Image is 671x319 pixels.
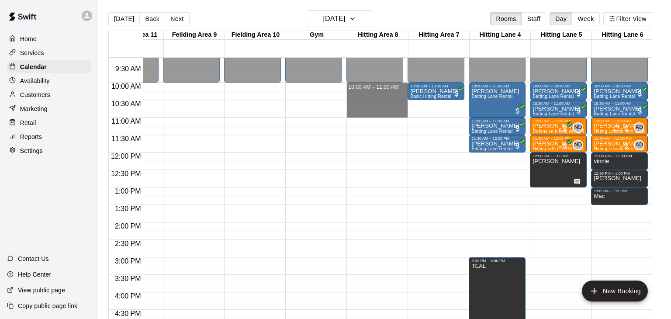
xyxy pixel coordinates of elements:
[530,83,587,100] div: 10:00 AM – 10:30 AM: patrick barbato
[634,122,644,133] div: Anthony Dionisio
[530,135,587,153] div: 11:30 AM – 12:00 PM: Hitting with Nick (30 min)
[471,84,523,88] div: 10:00 AM – 11:00 AM
[636,107,644,115] span: All customers have paid
[530,118,587,135] div: 11:00 AM – 11:30 AM: Defensive Infield with Nick (30 minutes)
[574,107,583,115] span: All customers have paid
[7,130,91,143] a: Reports
[592,31,653,39] div: Hitting Lane 6
[470,31,531,39] div: Hitting Lane 4
[594,136,645,141] div: 11:30 AM – 12:00 PM
[164,31,225,39] div: Feilding Area 9
[165,12,189,25] button: Next
[594,189,645,193] div: 1:00 PM – 1:30 PM
[347,31,408,39] div: Hitting Area 8
[637,140,644,150] span: Anthony Dionisio
[20,132,42,141] p: Reports
[113,275,143,282] span: 3:30 PM
[109,170,143,177] span: 12:30 PM
[20,118,36,127] p: Retail
[471,259,523,263] div: 3:00 PM – 8:00 PM
[113,222,143,230] span: 2:00 PM
[591,83,648,100] div: 10:00 AM – 10:30 AM: David Dunavant
[113,205,143,212] span: 1:30 PM
[469,135,526,153] div: 11:30 AM – 12:00 PM: shannon cages
[522,12,546,25] button: Staff
[513,142,522,150] span: All customers have paid
[348,84,398,90] span: 10:00 AM – 11:00 AM
[225,31,286,39] div: Fielding Area 10
[18,286,65,295] p: View public page
[7,102,91,115] a: Marketing
[634,140,644,150] div: Anthony Dionisio
[591,153,648,170] div: 12:00 PM – 12:30 PM: vinnie
[113,257,143,265] span: 3:00 PM
[18,270,51,279] p: Help Center
[471,94,512,99] span: Batting Lane Rental
[594,171,645,176] div: 12:30 PM – 1:00 PM
[591,118,648,135] div: 11:00 AM – 11:30 AM: Hitting Lesson with Coach Anthony
[591,170,648,187] div: 12:30 PM – 1:00 PM: Shelby
[603,12,652,25] button: Filter View
[7,74,91,87] a: Availability
[109,118,143,125] span: 11:00 AM
[591,100,648,118] div: 10:30 AM – 11:00 AM: David Dunavant
[7,116,91,129] a: Retail
[573,140,583,150] div: Nick Dionisio
[636,141,643,149] span: AD
[574,141,582,149] span: ND
[113,310,143,317] span: 4:30 PM
[7,60,91,73] a: Calendar
[533,111,574,116] span: Batting Lane Rental
[7,88,91,101] a: Customers
[469,118,526,135] div: 11:00 AM – 11:30 AM: shannon cages
[471,119,523,123] div: 11:00 AM – 11:30 AM
[109,135,143,142] span: 11:30 AM
[591,187,648,205] div: 1:00 PM – 1:30 PM: Mac
[533,154,584,158] div: 12:00 PM – 1:00 PM
[471,136,523,141] div: 11:30 AM – 12:00 PM
[7,46,91,59] a: Services
[513,107,522,115] span: All customers have paid
[560,124,569,133] span: All customers have paid
[533,146,613,151] span: Hitting with [PERSON_NAME] (30 min)
[533,94,574,99] span: Batting Lane Rental
[594,101,645,106] div: 10:30 AM – 11:00 AM
[307,10,372,27] button: [DATE]
[20,104,48,113] p: Marketing
[530,153,587,187] div: 12:00 PM – 1:00 PM: Jackson
[469,83,526,118] div: 10:00 AM – 11:00 AM: Brian Land
[576,122,583,133] span: Nick Dionisio
[490,12,522,25] button: Rooms
[20,146,43,155] p: Settings
[636,123,643,132] span: AD
[574,123,582,132] span: ND
[550,12,572,25] button: Day
[323,13,345,25] h6: [DATE]
[113,292,143,300] span: 4:00 PM
[637,122,644,133] span: Anthony Dionisio
[286,31,347,39] div: Gym
[113,65,143,73] span: 9:30 AM
[574,89,583,98] span: All customers have paid
[582,281,648,302] button: add
[560,142,569,150] span: All customers have paid
[530,100,587,118] div: 10:30 AM – 11:00 AM: patrick barbato
[7,32,91,45] a: Home
[20,49,44,57] p: Services
[139,12,165,25] button: Back
[113,240,143,247] span: 2:30 PM
[7,144,91,157] a: Settings
[574,178,581,185] svg: Has notes
[533,136,584,141] div: 11:30 AM – 12:00 PM
[408,83,464,100] div: 10:00 AM – 10:30 AM: Mark Lyons
[591,135,648,153] div: 11:30 AM – 12:00 PM: Hitting Lesson with Coach Anthony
